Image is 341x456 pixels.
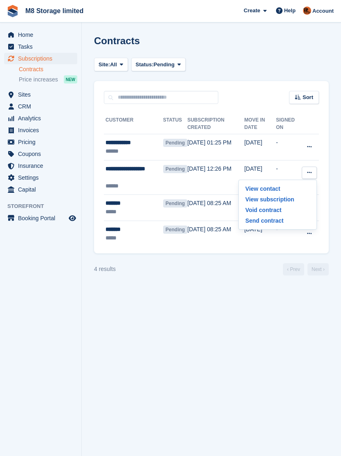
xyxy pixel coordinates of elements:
[99,61,110,69] span: Site:
[242,205,313,215] a: Void contract
[244,221,276,246] td: [DATE]
[303,93,313,102] span: Sort
[18,148,67,160] span: Coupons
[4,136,77,148] a: menu
[18,101,67,112] span: CRM
[7,5,19,17] img: stora-icon-8386f47178a22dfd0bd8f6a31ec36ba5ce8667c1dd55bd0f319d3a0aa187defe.svg
[4,29,77,41] a: menu
[276,160,302,195] td: -
[94,35,140,46] h1: Contracts
[163,114,187,134] th: Status
[312,7,334,15] span: Account
[18,136,67,148] span: Pricing
[136,61,154,69] span: Status:
[242,194,313,205] a: View subscription
[18,89,67,100] span: Sites
[19,76,58,84] span: Price increases
[18,184,67,195] span: Capital
[303,7,311,15] img: Andy McLafferty
[187,114,244,134] th: Subscription created
[283,263,304,275] a: Previous
[18,172,67,183] span: Settings
[163,199,187,208] span: Pending
[18,113,67,124] span: Analytics
[19,65,77,73] a: Contracts
[244,134,276,160] td: [DATE]
[94,265,116,273] div: 4 results
[110,61,117,69] span: All
[307,263,329,275] a: Next
[4,172,77,183] a: menu
[187,134,244,160] td: [DATE] 01:25 PM
[4,113,77,124] a: menu
[281,263,330,275] nav: Page
[18,212,67,224] span: Booking Portal
[276,134,302,160] td: -
[163,165,187,173] span: Pending
[163,139,187,147] span: Pending
[154,61,175,69] span: Pending
[18,41,67,52] span: Tasks
[187,221,244,246] td: [DATE] 08:25 AM
[131,58,186,71] button: Status: Pending
[104,114,163,134] th: Customer
[4,101,77,112] a: menu
[284,7,296,15] span: Help
[242,183,313,194] a: View contact
[64,75,77,84] div: NEW
[276,114,302,134] th: Signed on
[4,53,77,64] a: menu
[18,124,67,136] span: Invoices
[4,41,77,52] a: menu
[67,213,77,223] a: Preview store
[19,75,77,84] a: Price increases NEW
[244,160,276,195] td: [DATE]
[4,160,77,172] a: menu
[18,53,67,64] span: Subscriptions
[163,226,187,234] span: Pending
[4,148,77,160] a: menu
[187,195,244,221] td: [DATE] 08:25 AM
[244,114,276,134] th: Move in date
[18,29,67,41] span: Home
[18,160,67,172] span: Insurance
[4,212,77,224] a: menu
[4,184,77,195] a: menu
[187,160,244,195] td: [DATE] 12:26 PM
[7,202,81,210] span: Storefront
[94,58,128,71] button: Site: All
[276,221,302,246] td: -
[4,124,77,136] a: menu
[22,4,87,18] a: M8 Storage limited
[242,215,313,226] a: Send contract
[244,7,260,15] span: Create
[4,89,77,100] a: menu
